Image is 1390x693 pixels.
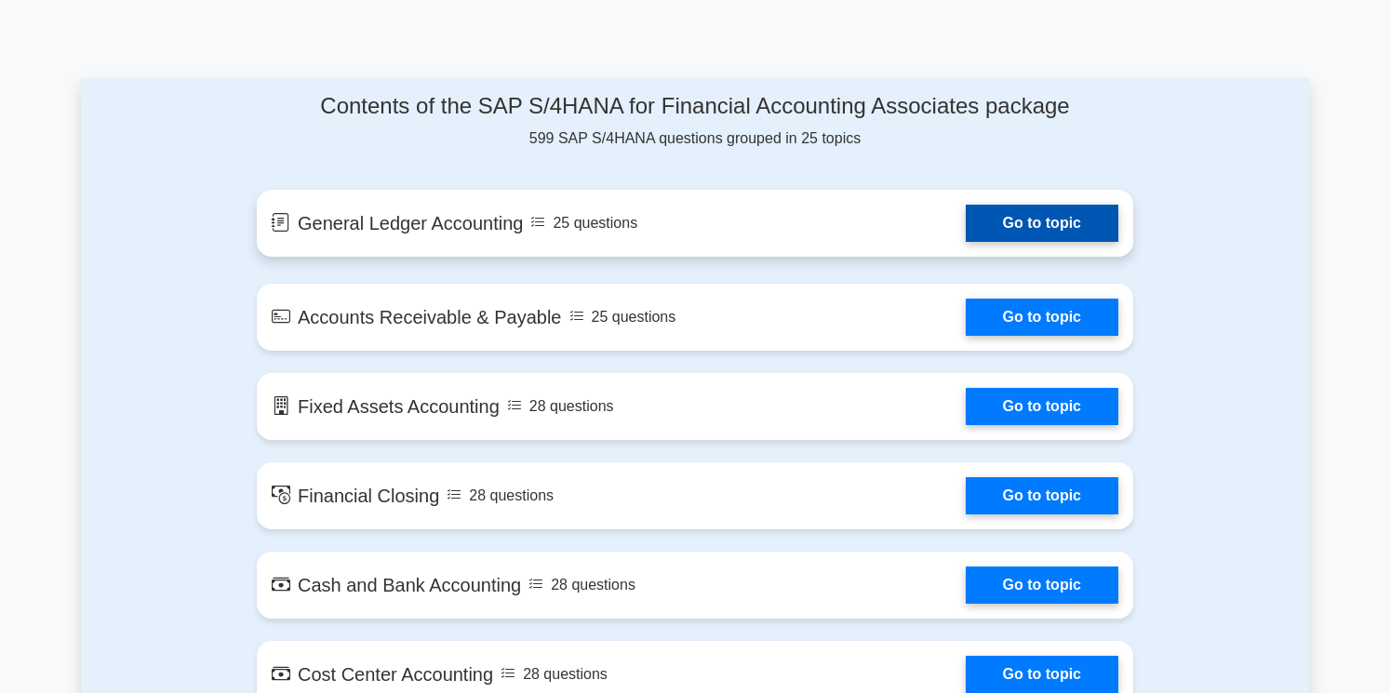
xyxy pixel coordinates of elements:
[966,566,1118,604] a: Go to topic
[966,299,1118,336] a: Go to topic
[257,93,1133,150] div: 599 SAP S/4HANA questions grouped in 25 topics
[966,205,1118,242] a: Go to topic
[966,656,1118,693] a: Go to topic
[257,93,1133,120] h4: Contents of the SAP S/4HANA for Financial Accounting Associates package
[966,388,1118,425] a: Go to topic
[966,477,1118,514] a: Go to topic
